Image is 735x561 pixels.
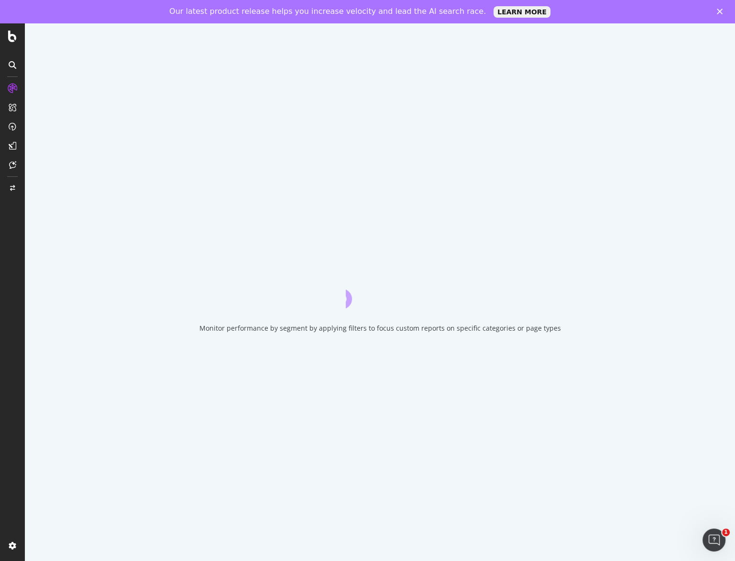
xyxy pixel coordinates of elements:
[346,274,415,308] div: animation
[169,7,486,16] div: Our latest product release helps you increase velocity and lead the AI search race.
[702,529,725,551] iframe: Intercom live chat
[199,324,561,333] div: Monitor performance by segment by applying filters to focus custom reports on specific categories...
[722,529,730,536] span: 1
[717,9,726,14] div: Close
[494,6,550,18] a: LEARN MORE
